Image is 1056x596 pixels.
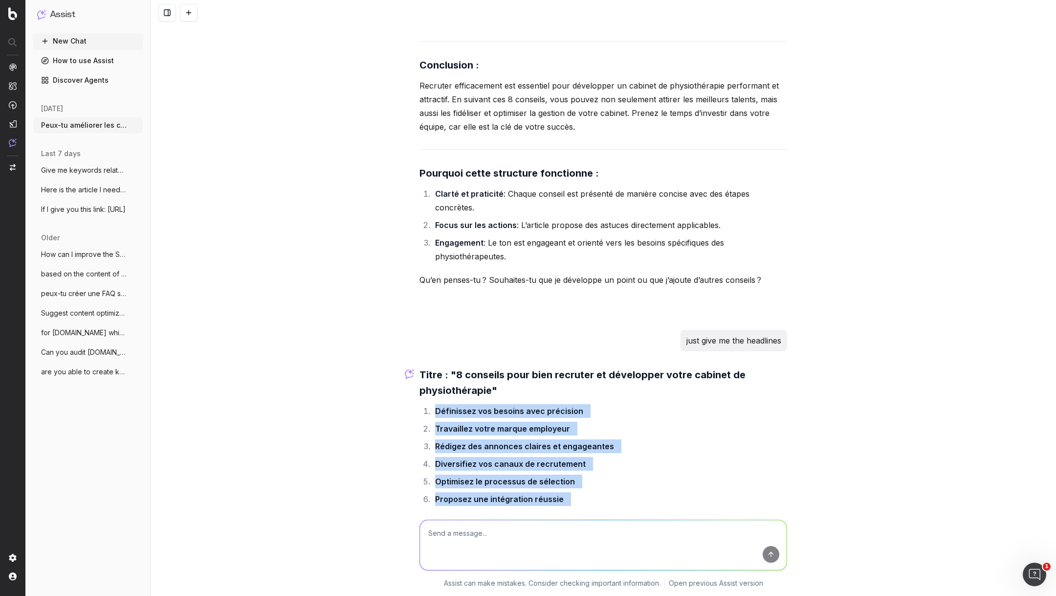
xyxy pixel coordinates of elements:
[10,164,16,171] img: Switch project
[41,308,127,318] span: Suggest content optimization and keyword
[419,167,599,179] strong: Pourquoi cette structure fonctionne :
[33,344,143,360] button: Can you audit [DOMAIN_NAME] in terms of
[33,364,143,380] button: are you able to create keywords group fo
[8,7,17,20] img: Botify logo
[33,266,143,282] button: based on the content of this page showca
[669,578,763,588] a: Open previous Assist version
[41,205,126,214] span: If I give you this link: [URL]
[9,101,17,109] img: Activation
[435,441,614,451] strong: Rédigez des annonces claires et engageantes
[33,247,143,262] button: How can I improve the SEO of this page?
[435,220,517,230] strong: Focus sur les actions
[9,138,17,147] img: Assist
[432,218,787,232] li: : L’article propose des astuces directement applicables.
[1043,563,1051,571] span: 1
[435,477,575,486] strong: Optimisez le processus de sélection
[405,369,414,379] img: Botify assist logo
[444,578,660,588] p: Assist can make mistakes. Consider checking important information.
[33,117,143,133] button: Peux-tu améliorer les contenus que je va
[33,182,143,198] button: Here is the article I need you to optimi
[9,120,17,128] img: Studio
[9,573,17,580] img: My account
[41,347,127,357] span: Can you audit [DOMAIN_NAME] in terms of
[686,334,781,347] p: just give me the headlines
[9,554,17,562] img: Setting
[33,33,143,49] button: New Chat
[33,286,143,301] button: peux-tu créer une FAQ sur Gestion des re
[37,8,139,22] button: Assist
[33,202,143,217] button: If I give you this link: [URL]
[41,165,127,175] span: Give me keywords related to moving a med
[419,273,787,287] p: Qu’en penses-tu ? Souhaites-tu que je développe un point ou que j’ajoute d’autres conseils ?
[435,494,564,504] strong: Proposez une intégration réussie
[41,104,63,114] span: [DATE]
[33,53,143,69] a: How to use Assist
[41,367,127,377] span: are you able to create keywords group fo
[435,189,504,199] strong: Clarté et praticité
[432,187,787,214] li: : Chaque conseil est présenté de manière concise avec des étapes concrètes.
[432,236,787,263] li: : Le ton est engageant et orienté vers les besoins spécifiques des physiothérapeutes.
[33,325,143,341] button: for [DOMAIN_NAME] which is our B2B
[41,120,127,130] span: Peux-tu améliorer les contenus que je va
[37,10,46,19] img: Assist
[41,328,127,338] span: for [DOMAIN_NAME] which is our B2B
[41,185,127,195] span: Here is the article I need you to optimi
[41,250,127,259] span: How can I improve the SEO of this page?
[33,305,143,321] button: Suggest content optimization and keyword
[41,269,127,279] span: based on the content of this page showca
[41,233,60,243] span: older
[435,406,583,416] strong: Définissez vos besoins avec précision
[419,369,748,396] strong: Titre : "8 conseils pour bien recruter et développer votre cabinet de physiothérapie"
[419,59,479,71] strong: Conclusion :
[419,79,787,134] p: Recruter efficacement est essentiel pour développer un cabinet de physiothérapie performant et at...
[9,63,17,71] img: Analytics
[1023,563,1046,586] iframe: Intercom live chat
[435,424,570,434] strong: Travaillez votre marque employeur
[435,459,586,469] strong: Diversifiez vos canaux de recrutement
[9,82,17,90] img: Intelligence
[50,8,75,22] h1: Assist
[33,72,143,88] a: Discover Agents
[41,289,127,298] span: peux-tu créer une FAQ sur Gestion des re
[435,238,484,248] strong: Engagement
[41,149,81,159] span: last 7 days
[33,162,143,178] button: Give me keywords related to moving a med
